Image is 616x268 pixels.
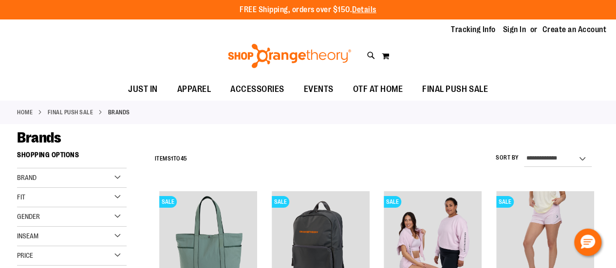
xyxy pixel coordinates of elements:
span: 1 [171,155,173,162]
span: SALE [272,196,289,208]
a: JUST IN [118,78,168,101]
a: Tracking Info [451,24,496,35]
span: SALE [159,196,177,208]
span: SALE [384,196,401,208]
a: ACCESSORIES [221,78,294,101]
a: APPAREL [168,78,221,101]
a: FINAL PUSH SALE [48,108,93,117]
strong: Shopping Options [17,146,127,168]
label: Sort By [496,154,519,162]
img: Shop Orangetheory [226,44,353,68]
span: ACCESSORIES [230,78,284,100]
span: Inseam [17,232,38,240]
span: Price [17,251,33,259]
span: OTF AT HOME [353,78,403,100]
span: 45 [181,155,187,162]
strong: Brands [108,108,130,117]
span: APPAREL [177,78,211,100]
a: FINAL PUSH SALE [412,78,498,100]
span: Brand [17,174,37,181]
a: OTF AT HOME [343,78,413,101]
a: EVENTS [294,78,343,101]
span: EVENTS [304,78,334,100]
span: FINAL PUSH SALE [422,78,488,100]
span: Gender [17,213,40,220]
h2: Items to [155,151,187,166]
span: Fit [17,193,25,201]
a: Home [17,108,33,117]
p: FREE Shipping, orders over $150. [240,4,376,16]
span: SALE [496,196,514,208]
span: JUST IN [128,78,158,100]
a: Sign In [503,24,526,35]
a: Details [352,5,376,14]
span: Brands [17,129,61,146]
a: Create an Account [542,24,607,35]
button: Hello, have a question? Let’s chat. [574,229,601,256]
